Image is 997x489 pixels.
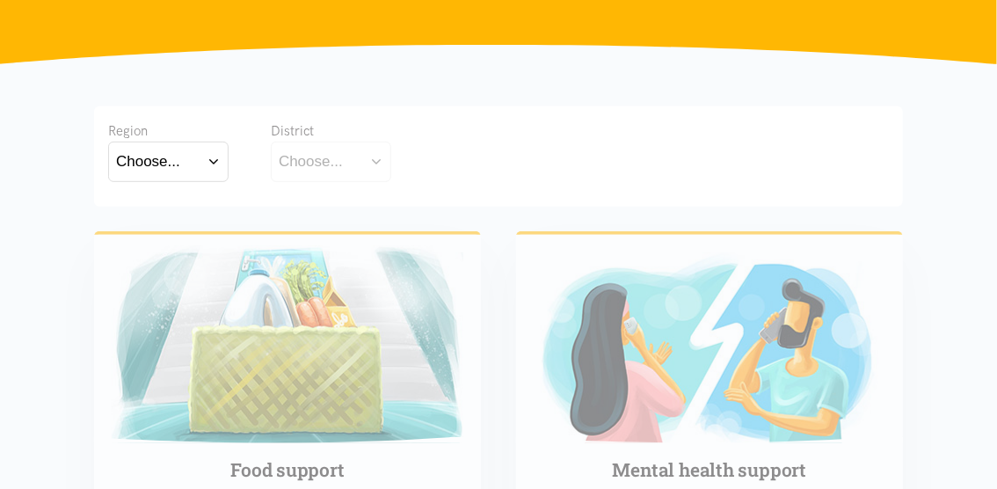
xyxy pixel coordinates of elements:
[271,120,391,142] div: District
[108,142,229,181] button: Choose...
[279,150,343,173] div: Choose...
[271,142,391,181] button: Choose...
[108,120,229,142] div: Region
[116,150,180,173] div: Choose...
